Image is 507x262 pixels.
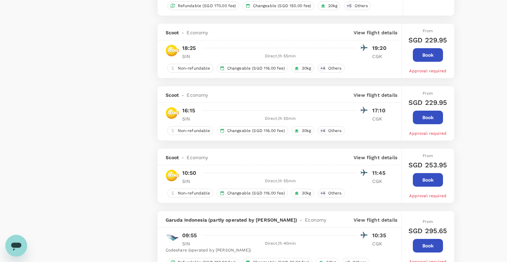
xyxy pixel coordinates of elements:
[182,44,196,52] p: 18:25
[372,53,389,60] p: CGK
[372,178,389,185] p: CGK
[413,239,443,252] button: Book
[166,231,179,245] img: GA
[166,92,179,98] span: Scoot
[217,189,288,198] div: Changeable (SGD 116.00 fee)
[167,126,213,135] div: Non-refundable
[203,178,358,185] div: Direct , 1h 55min
[250,3,314,9] span: Changeable (SGD 150.00 fee)
[167,189,213,198] div: Non-refundable
[217,126,288,135] div: Changeable (SGD 116.00 fee)
[325,128,344,134] span: Others
[372,44,389,52] p: 19:20
[317,189,344,198] div: +4Others
[319,128,326,134] span: + 4
[423,153,433,158] span: From
[299,190,314,196] span: 30kg
[299,128,314,134] span: 30kg
[372,107,389,115] p: 17:10
[166,247,389,254] div: Codeshare (operated by [PERSON_NAME])
[182,240,199,247] p: SIN
[225,128,288,134] span: Changeable (SGD 116.00 fee)
[305,217,326,223] span: Economy
[354,29,397,36] p: View flight details
[413,111,443,124] button: Book
[423,219,433,224] span: From
[354,217,397,223] p: View flight details
[409,193,446,198] span: Approval required
[182,107,195,115] p: 16:15
[166,169,179,182] img: TR
[408,97,447,108] h6: SGD 229.95
[167,64,213,73] div: Non-refundable
[413,48,443,62] button: Book
[187,154,208,161] span: Economy
[182,231,197,240] p: 09:55
[166,217,297,223] span: Garuda Indonesia (partly operated by [PERSON_NAME])
[423,29,433,33] span: From
[317,126,344,135] div: +4Others
[203,53,358,60] div: Direct , 1h 55min
[5,235,27,257] iframe: Button to launch messaging window
[325,190,344,196] span: Others
[423,91,433,96] span: From
[318,1,341,10] div: 20kg
[319,65,326,71] span: + 4
[203,115,358,122] div: Direct , 1h 55min
[325,3,340,9] span: 20kg
[187,92,208,98] span: Economy
[317,64,344,73] div: +4Others
[354,154,397,161] p: View flight details
[409,131,446,136] span: Approval required
[225,65,288,71] span: Changeable (SGD 116.00 fee)
[166,106,179,120] img: TR
[179,29,187,36] span: -
[187,29,208,36] span: Economy
[182,169,196,177] p: 10:50
[408,35,447,45] h6: SGD 229.95
[299,65,314,71] span: 30kg
[413,173,443,187] button: Book
[372,115,389,122] p: CGK
[372,231,389,240] p: 10:35
[167,1,239,10] div: Refundable (SGD 170.00 fee)
[409,69,446,73] span: Approval required
[344,1,371,10] div: +5Others
[325,65,344,71] span: Others
[182,178,199,185] p: SIN
[291,189,314,198] div: 30kg
[175,128,213,134] span: Non-refundable
[166,29,179,36] span: Scoot
[182,115,199,122] p: SIN
[182,53,199,60] p: SIN
[203,240,358,247] div: Direct , 1h 40min
[217,64,288,73] div: Changeable (SGD 116.00 fee)
[175,190,213,196] span: Non-refundable
[291,126,314,135] div: 30kg
[408,225,447,236] h6: SGD 295.65
[372,240,389,247] p: CGK
[166,154,179,161] span: Scoot
[319,190,326,196] span: + 4
[408,160,447,170] h6: SGD 253.95
[345,3,353,9] span: + 5
[242,1,314,10] div: Changeable (SGD 150.00 fee)
[175,3,239,9] span: Refundable (SGD 170.00 fee)
[372,169,389,177] p: 11:45
[297,217,305,223] span: -
[179,154,187,161] span: -
[225,190,288,196] span: Changeable (SGD 116.00 fee)
[166,44,179,57] img: TR
[175,65,213,71] span: Non-refundable
[354,92,397,98] p: View flight details
[291,64,314,73] div: 30kg
[352,3,371,9] span: Others
[179,92,187,98] span: -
